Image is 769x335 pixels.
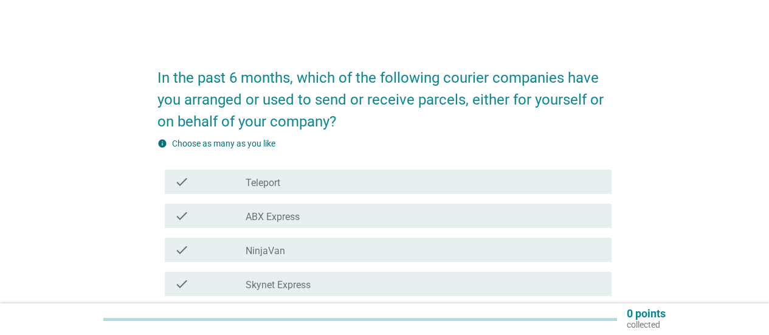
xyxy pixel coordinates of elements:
h2: In the past 6 months, which of the following courier companies have you arranged or used to send ... [157,55,612,133]
label: ABX Express [246,211,300,223]
p: collected [627,319,666,330]
p: 0 points [627,308,666,319]
i: check [174,209,189,223]
label: Teleport [246,177,280,189]
i: info [157,139,167,148]
i: check [174,243,189,257]
label: Skynet Express [246,279,311,291]
i: check [174,277,189,291]
label: NinjaVan [246,245,285,257]
label: Choose as many as you like [172,139,275,148]
i: check [174,174,189,189]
